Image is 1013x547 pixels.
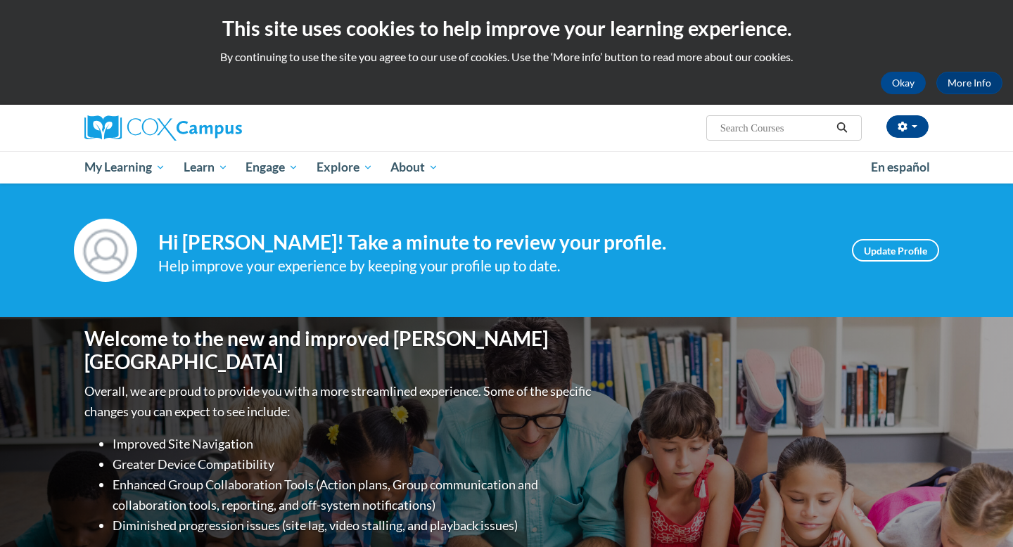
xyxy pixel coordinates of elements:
[957,491,1002,536] iframe: Button to launch messaging window
[886,115,929,138] button: Account Settings
[84,115,242,141] img: Cox Campus
[158,255,831,278] div: Help improve your experience by keeping your profile up to date.
[871,160,930,174] span: En español
[11,49,1002,65] p: By continuing to use the site you agree to our use of cookies. Use the ‘More info’ button to read...
[936,72,1002,94] a: More Info
[382,151,448,184] a: About
[317,159,373,176] span: Explore
[852,239,939,262] a: Update Profile
[113,475,594,515] li: Enhanced Group Collaboration Tools (Action plans, Group communication and collaboration tools, re...
[236,151,307,184] a: Engage
[84,115,352,141] a: Cox Campus
[862,153,939,182] a: En español
[307,151,382,184] a: Explore
[719,120,832,136] input: Search Courses
[84,381,594,422] p: Overall, we are proud to provide you with a more streamlined experience. Some of the specific cha...
[174,151,237,184] a: Learn
[74,219,137,282] img: Profile Image
[113,515,594,536] li: Diminished progression issues (site lag, video stalling, and playback issues)
[113,454,594,475] li: Greater Device Compatibility
[11,14,1002,42] h2: This site uses cookies to help improve your learning experience.
[832,120,853,136] button: Search
[84,327,594,374] h1: Welcome to the new and improved [PERSON_NAME][GEOGRAPHIC_DATA]
[158,231,831,255] h4: Hi [PERSON_NAME]! Take a minute to review your profile.
[75,151,174,184] a: My Learning
[113,434,594,454] li: Improved Site Navigation
[63,151,950,184] div: Main menu
[184,159,228,176] span: Learn
[390,159,438,176] span: About
[84,159,165,176] span: My Learning
[246,159,298,176] span: Engage
[881,72,926,94] button: Okay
